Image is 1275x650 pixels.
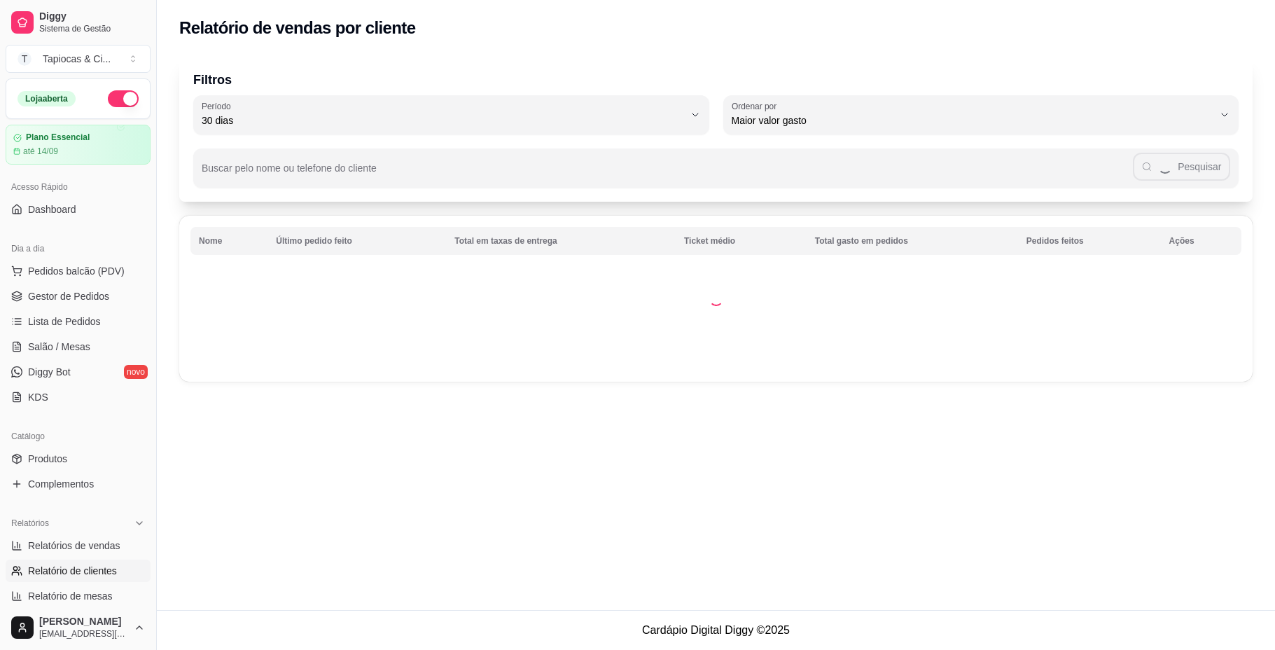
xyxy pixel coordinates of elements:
[6,473,151,495] a: Complementos
[6,310,151,333] a: Lista de Pedidos
[6,198,151,221] a: Dashboard
[39,11,145,23] span: Diggy
[6,386,151,408] a: KDS
[28,564,117,578] span: Relatório de clientes
[18,52,32,66] span: T
[18,91,76,106] div: Loja aberta
[732,100,781,112] label: Ordenar por
[6,45,151,73] button: Select a team
[723,95,1239,134] button: Ordenar porMaior valor gasto
[179,17,416,39] h2: Relatório de vendas por cliente
[709,292,723,306] div: Loading
[108,90,139,107] button: Alterar Status
[28,340,90,354] span: Salão / Mesas
[28,365,71,379] span: Diggy Bot
[28,539,120,553] span: Relatórios de vendas
[28,452,67,466] span: Produtos
[202,113,684,127] span: 30 dias
[157,610,1275,650] footer: Cardápio Digital Diggy © 2025
[6,560,151,582] a: Relatório de clientes
[28,477,94,491] span: Complementos
[6,285,151,307] a: Gestor de Pedidos
[28,589,113,603] span: Relatório de mesas
[6,448,151,470] a: Produtos
[6,611,151,644] button: [PERSON_NAME][EMAIL_ADDRESS][DOMAIN_NAME]
[202,167,1133,181] input: Buscar pelo nome ou telefone do cliente
[28,202,76,216] span: Dashboard
[11,518,49,529] span: Relatórios
[193,95,709,134] button: Período30 dias
[28,264,125,278] span: Pedidos balcão (PDV)
[39,23,145,34] span: Sistema de Gestão
[193,70,1239,90] p: Filtros
[6,336,151,358] a: Salão / Mesas
[6,534,151,557] a: Relatórios de vendas
[202,100,235,112] label: Período
[732,113,1214,127] span: Maior valor gasto
[39,616,128,628] span: [PERSON_NAME]
[6,125,151,165] a: Plano Essencialaté 14/09
[28,289,109,303] span: Gestor de Pedidos
[43,52,111,66] div: Tapiocas & Ci ...
[23,146,58,157] article: até 14/09
[39,628,128,639] span: [EMAIL_ADDRESS][DOMAIN_NAME]
[6,237,151,260] div: Dia a dia
[6,6,151,39] a: DiggySistema de Gestão
[26,132,90,143] article: Plano Essencial
[28,314,101,329] span: Lista de Pedidos
[6,260,151,282] button: Pedidos balcão (PDV)
[6,425,151,448] div: Catálogo
[6,176,151,198] div: Acesso Rápido
[6,361,151,383] a: Diggy Botnovo
[28,390,48,404] span: KDS
[6,585,151,607] a: Relatório de mesas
